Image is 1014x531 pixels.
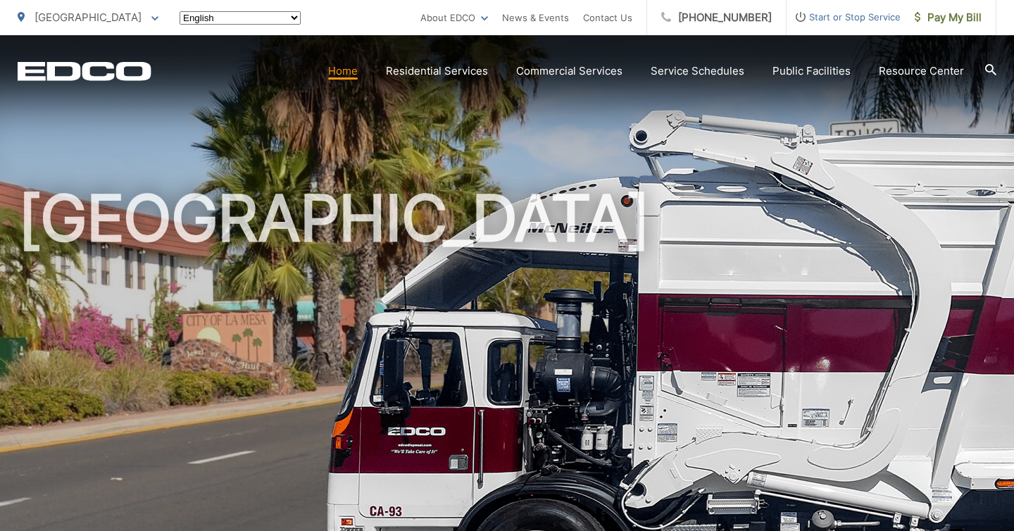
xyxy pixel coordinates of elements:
a: Public Facilities [772,63,851,80]
span: Pay My Bill [915,9,982,26]
a: Commercial Services [516,63,622,80]
a: Service Schedules [651,63,744,80]
a: Home [328,63,358,80]
a: News & Events [502,9,569,26]
a: Resource Center [879,63,964,80]
a: EDCD logo. Return to the homepage. [18,61,151,81]
a: About EDCO [420,9,488,26]
span: [GEOGRAPHIC_DATA] [35,11,142,24]
a: Contact Us [583,9,632,26]
select: Select a language [180,11,301,25]
a: Residential Services [386,63,488,80]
